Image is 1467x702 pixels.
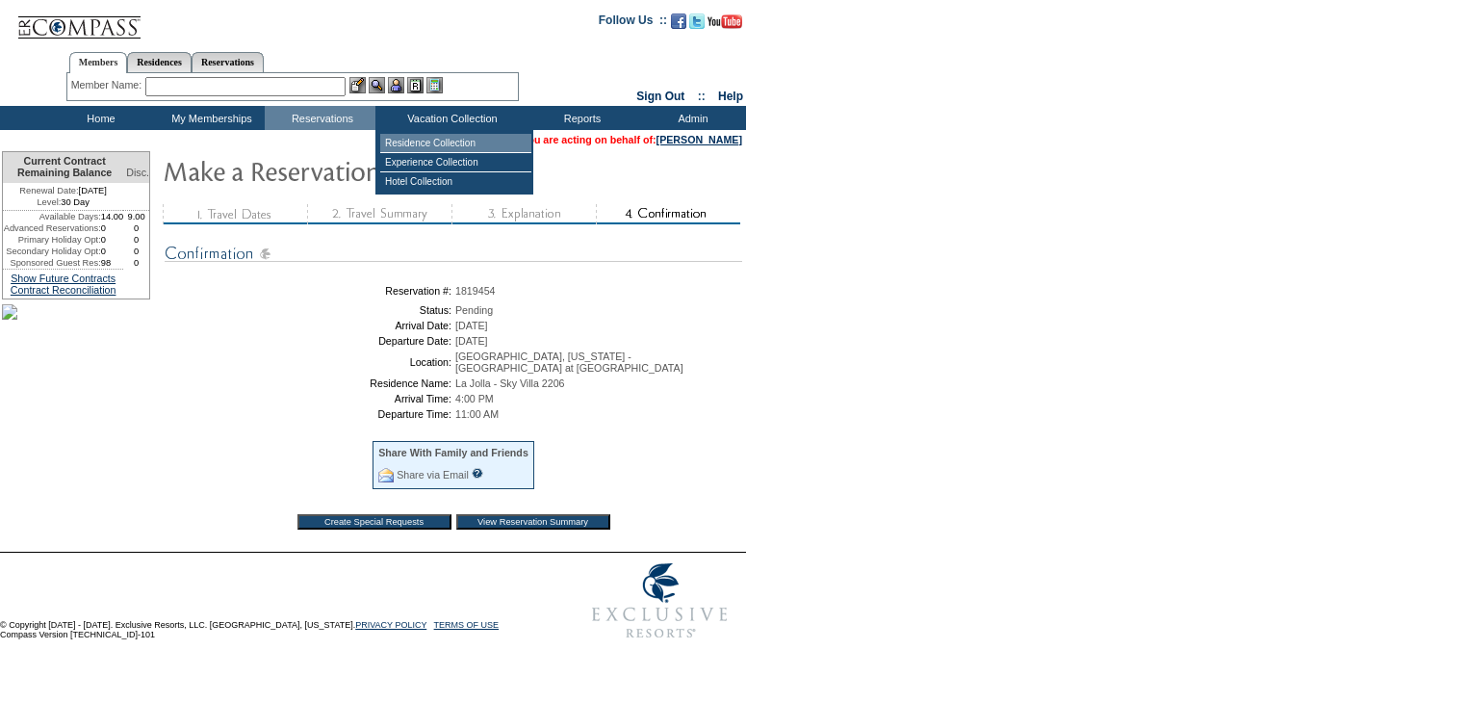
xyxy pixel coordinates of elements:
a: Sign Out [636,90,684,103]
img: Exclusive Resorts [574,553,746,649]
td: Status: [168,304,451,316]
img: b_edit.gif [349,77,366,93]
a: PRIVACY POLICY [355,620,426,630]
td: Available Days: [3,211,101,222]
img: Subscribe to our YouTube Channel [708,14,742,29]
span: La Jolla - Sky Villa 2206 [455,377,565,389]
td: Arrival Time: [168,393,451,404]
input: What is this? [472,468,483,479]
div: Member Name: [71,77,145,93]
td: My Memberships [154,106,265,130]
img: Shot-20-028.jpg [2,304,17,320]
td: Residence Name: [168,377,451,389]
td: Follow Us :: [599,12,667,35]
span: :: [698,90,706,103]
td: Primary Holiday Opt: [3,234,101,246]
a: Reservations [192,52,264,72]
td: [DATE] [3,183,123,196]
img: step3_state3.gif [451,204,596,224]
img: step4_state2.gif [596,204,740,224]
td: Advanced Reservations: [3,222,101,234]
td: 9.00 [123,211,149,222]
span: [DATE] [455,335,488,347]
img: b_calculator.gif [426,77,443,93]
span: 4:00 PM [455,393,494,404]
span: Disc. [126,167,149,178]
img: Follow us on Twitter [689,13,705,29]
div: Share With Family and Friends [378,447,528,458]
span: Pending [455,304,493,316]
img: step2_state3.gif [307,204,451,224]
a: [PERSON_NAME] [656,134,742,145]
td: Residence Collection [380,134,531,153]
td: 0 [101,246,124,257]
td: Home [43,106,154,130]
td: Experience Collection [380,153,531,172]
td: 0 [123,222,149,234]
span: 11:00 AM [455,408,499,420]
td: Reports [525,106,635,130]
input: Create Special Requests [297,514,451,530]
a: Subscribe to our YouTube Channel [708,19,742,31]
td: Secondary Holiday Opt: [3,246,101,257]
input: View Reservation Summary [456,514,610,530]
span: [GEOGRAPHIC_DATA], [US_STATE] - [GEOGRAPHIC_DATA] at [GEOGRAPHIC_DATA] [455,351,683,374]
td: 0 [123,234,149,246]
td: 30 Day [3,196,123,211]
a: Members [69,52,128,73]
a: Become our fan on Facebook [671,19,686,31]
span: Renewal Date: [19,185,78,196]
td: Reservation #: [168,285,451,297]
span: You are acting on behalf of: [522,134,742,145]
td: Admin [635,106,746,130]
img: Become our fan on Facebook [671,13,686,29]
td: 0 [101,234,124,246]
td: Current Contract Remaining Balance [3,152,123,183]
td: Location: [168,351,451,374]
td: Departure Time: [168,408,451,420]
td: Sponsored Guest Res: [3,257,101,269]
img: View [369,77,385,93]
img: Reservations [407,77,424,93]
a: Help [718,90,743,103]
td: Departure Date: [168,335,451,347]
a: Show Future Contracts [11,273,116,284]
td: Reservations [265,106,375,130]
td: Vacation Collection [375,106,525,130]
a: Contract Reconciliation [11,284,116,296]
img: Impersonate [388,77,404,93]
a: TERMS OF USE [434,620,500,630]
td: Hotel Collection [380,172,531,191]
img: Make Reservation [163,151,548,190]
td: 14.00 [101,211,124,222]
td: 98 [101,257,124,269]
td: 0 [123,257,149,269]
td: 0 [101,222,124,234]
img: step1_state3.gif [163,204,307,224]
a: Residences [127,52,192,72]
a: Share via Email [397,469,469,481]
span: [DATE] [455,320,488,331]
a: Follow us on Twitter [689,19,705,31]
td: 0 [123,246,149,257]
span: 1819454 [455,285,496,297]
td: Arrival Date: [168,320,451,331]
span: Level: [37,196,61,208]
